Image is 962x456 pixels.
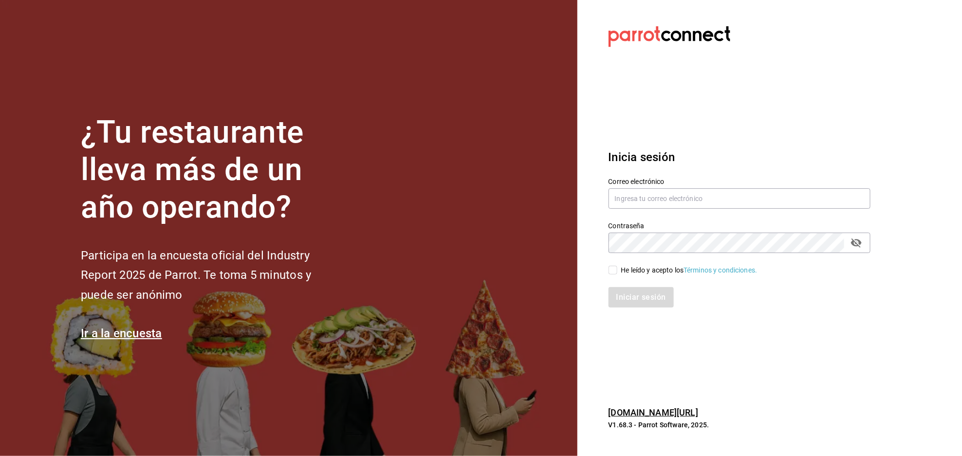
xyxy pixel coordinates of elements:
a: [DOMAIN_NAME][URL] [609,407,698,418]
h2: Participa en la encuesta oficial del Industry Report 2025 de Parrot. Te toma 5 minutos y puede se... [81,246,344,305]
h1: ¿Tu restaurante lleva más de un año operando? [81,114,344,226]
input: Ingresa tu correo electrónico [609,188,870,209]
a: Términos y condiciones. [684,266,757,274]
label: Correo electrónico [609,179,870,185]
div: He leído y acepto los [621,265,758,275]
p: V1.68.3 - Parrot Software, 2025. [609,420,870,430]
button: passwordField [848,235,865,251]
a: Ir a la encuesta [81,327,162,340]
h3: Inicia sesión [609,148,870,166]
label: Contraseña [609,223,870,230]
